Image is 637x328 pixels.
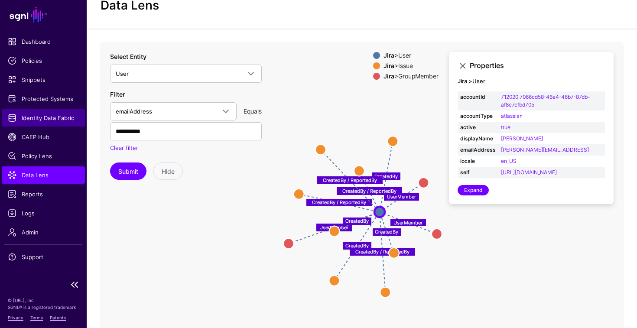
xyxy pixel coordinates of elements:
button: Submit [110,162,146,180]
strong: Jira > [458,78,472,84]
span: emailAddress [116,108,152,115]
span: CAEP Hub [8,133,79,141]
a: Terms [30,315,43,320]
span: Policies [8,56,79,65]
p: © [URL], Inc [8,297,79,304]
strong: Jira [383,62,394,69]
div: Equals [240,107,265,116]
text: CreatedBy / ReportedBy [323,177,377,183]
a: atlassian [501,113,523,119]
span: Policy Lens [8,152,79,160]
span: Identity Data Fabric [8,114,79,122]
a: Privacy [8,315,23,320]
span: Logs [8,209,79,218]
strong: displayName [460,135,496,143]
text: CreatedBy [375,229,398,235]
text: CreatedBy [345,218,369,224]
text: CreatedBy / ReportedBy [342,188,396,194]
a: Logs [2,205,85,222]
a: [PERSON_NAME][EMAIL_ADDRESS] [501,146,589,153]
strong: locale [460,157,496,165]
strong: emailAddress [460,146,496,154]
strong: accountType [460,112,496,120]
a: Data Lens [2,166,85,184]
a: Dashboard [2,33,85,50]
span: Admin [8,228,79,237]
a: Policies [2,52,85,69]
span: User [116,70,129,77]
span: Support [8,253,79,261]
strong: active [460,123,496,131]
a: en_US [501,158,517,164]
span: Reports [8,190,79,198]
span: Data Lens [8,171,79,179]
h3: Properties [470,62,605,70]
a: Clear filter [110,144,138,151]
text: UserMember [319,224,348,230]
a: Identity Data Fabric [2,109,85,127]
a: SGNL [5,5,81,24]
div: > GroupMember [382,73,440,80]
a: Protected Systems [2,90,85,107]
text: CreatedBy / ReportedBy [355,248,409,254]
a: Reports [2,185,85,203]
a: Expand [458,185,489,195]
a: Policy Lens [2,147,85,165]
strong: self [460,169,496,176]
a: Snippets [2,71,85,88]
text: UserMember [393,219,422,225]
span: Dashboard [8,37,79,46]
a: Admin [2,224,85,241]
a: [URL][DOMAIN_NAME] [501,169,557,175]
a: Patents [50,315,66,320]
span: Snippets [8,75,79,84]
button: Hide [153,162,183,180]
a: 712020:7066cd58-46e4-46b7-87db-af8e7cfbd705 [501,94,590,108]
h4: User [458,78,605,85]
strong: Jira [383,52,394,59]
strong: accountId [460,93,496,101]
a: true [501,124,510,130]
label: Filter [110,90,125,99]
a: [PERSON_NAME] [501,135,543,142]
a: CAEP Hub [2,128,85,146]
text: CreatedBy / ReportedBy [312,199,366,205]
div: > Issue [382,62,440,69]
span: Protected Systems [8,94,79,103]
text: UserMember [387,194,416,200]
div: > User [382,52,440,59]
label: Select Entity [110,52,146,61]
p: SGNL® is a registered trademark [8,304,79,311]
text: CreatedBy [345,243,369,249]
strong: Jira [383,72,394,80]
text: CreatedBy [374,173,398,179]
